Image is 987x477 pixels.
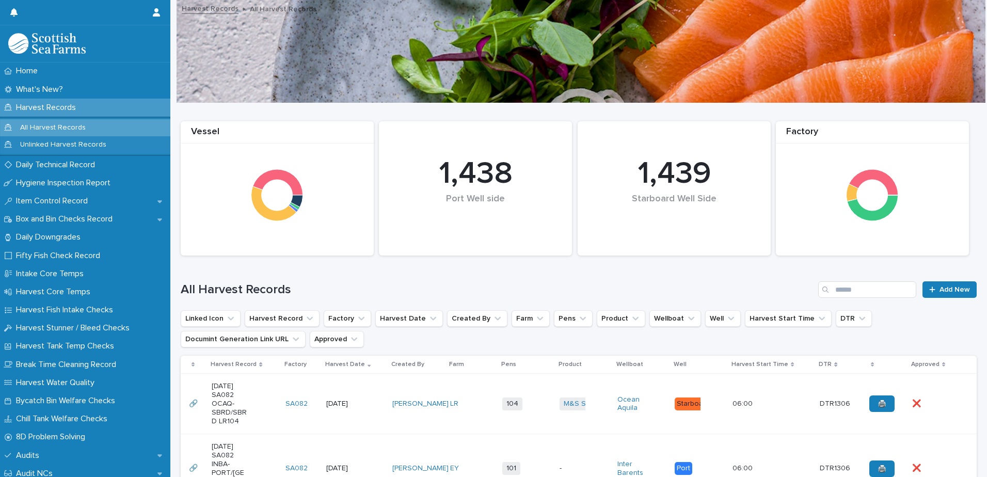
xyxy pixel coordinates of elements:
p: Audits [12,451,47,460]
p: Break Time Cleaning Record [12,360,124,370]
p: Harvest Water Quality [12,378,103,388]
p: - [560,464,596,473]
p: Factory [284,359,307,370]
h1: All Harvest Records [181,282,814,297]
p: Harvest Date [325,359,365,370]
p: 06:00 [733,462,755,473]
div: Vessel [181,126,374,144]
a: Add New [922,281,977,298]
a: 🖨️ [869,395,895,412]
a: SA082 [285,400,308,408]
button: Factory [324,310,371,327]
p: All Harvest Records [12,123,94,132]
p: DTR [819,359,832,370]
p: Unlinked Harvest Records [12,140,115,149]
a: SA082 [285,464,308,473]
a: M&S Select [564,400,602,408]
span: 101 [502,462,520,475]
button: Product [597,310,645,327]
button: Farm [512,310,550,327]
p: ❌ [912,462,923,473]
p: DTR1306 [820,462,852,473]
button: Wellboat [649,310,701,327]
button: Harvest Record [245,310,320,327]
p: Harvest Start Time [731,359,788,370]
p: DTR1306 [820,397,852,408]
p: Harvest Tank Temp Checks [12,341,122,351]
button: Well [705,310,741,327]
button: Harvest Date [375,310,443,327]
button: Documint Generation Link URL [181,331,306,347]
a: EY [450,464,459,473]
p: Harvest Records [12,103,84,113]
p: 06:00 [733,397,755,408]
p: 🔗 [189,462,200,473]
p: Box and Bin Checks Record [12,214,121,224]
p: Pens [501,359,516,370]
div: Port [675,462,692,475]
a: LR [450,400,458,408]
p: Harvest Stunner / Bleed Checks [12,323,138,333]
p: 8D Problem Solving [12,432,93,442]
p: Intake Core Temps [12,269,92,279]
p: What's New? [12,85,71,94]
input: Search [818,281,916,298]
a: 🖨️ [869,460,895,477]
a: [PERSON_NAME] [392,400,449,408]
div: 1,439 [595,155,753,193]
p: Bycatch Bin Welfare Checks [12,396,123,406]
button: Created By [447,310,507,327]
div: Starboard [675,397,712,410]
p: Harvest Fish Intake Checks [12,305,121,315]
p: Item Control Record [12,196,96,206]
button: Linked Icon [181,310,241,327]
div: 1,438 [396,155,554,193]
p: Hygiene Inspection Report [12,178,119,188]
button: DTR [836,310,872,327]
p: All Harvest Records [250,3,316,14]
button: Harvest Start Time [745,310,832,327]
div: Port Well side [396,194,554,226]
img: mMrefqRFQpe26GRNOUkG [8,33,86,54]
p: Approved [911,359,940,370]
button: Approved [310,331,364,347]
p: [DATE] [326,400,363,408]
p: [DATE] SA082 OCAQ-SBRD/SBRD LR104 [212,382,248,425]
p: Farm [449,359,464,370]
p: Home [12,66,46,76]
p: Daily Downgrades [12,232,89,242]
a: Ocean Aquila [617,395,654,413]
p: Fifty Fish Check Record [12,251,108,261]
p: Well [674,359,687,370]
p: Created By [391,359,424,370]
p: ❌ [912,397,923,408]
p: Harvest Record [211,359,257,370]
p: Wellboat [616,359,643,370]
p: Product [559,359,582,370]
span: Add New [940,286,970,293]
p: Harvest Core Temps [12,287,99,297]
p: Daily Technical Record [12,160,103,170]
a: Harvest Records [182,2,238,14]
div: Starboard Well Side [595,194,753,226]
tr: 🔗🔗 [DATE] SA082 OCAQ-SBRD/SBRD LR104SA082 [DATE][PERSON_NAME] LR 104M&S Select Ocean Aquila Starb... [181,374,977,434]
p: Chill Tank Welfare Checks [12,414,116,424]
span: 🖨️ [878,400,886,407]
a: [PERSON_NAME] [392,464,449,473]
div: Factory [776,126,969,144]
p: [DATE] [326,464,363,473]
span: 104 [502,397,522,410]
span: 🖨️ [878,465,886,472]
p: 🔗 [189,397,200,408]
button: Pens [554,310,593,327]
